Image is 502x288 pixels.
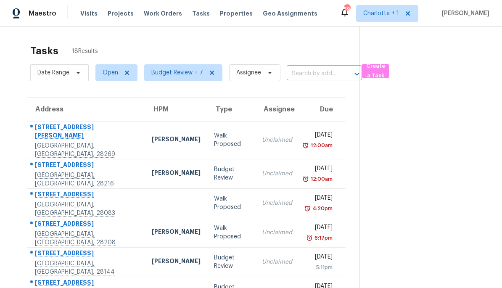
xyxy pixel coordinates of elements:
div: Unclaimed [262,228,292,237]
div: [PERSON_NAME] [152,169,201,179]
div: 4:20pm [311,204,333,213]
span: Geo Assignments [263,9,317,18]
span: Projects [108,9,134,18]
th: Address [27,98,145,121]
img: Overdue Alarm Icon [302,175,309,183]
img: Overdue Alarm Icon [306,234,313,242]
div: Walk Proposed [214,195,248,211]
span: Charlotte + 1 [363,9,399,18]
span: [PERSON_NAME] [439,9,489,18]
span: Properties [220,9,253,18]
div: [DATE] [306,164,333,175]
div: [DATE] [306,223,333,234]
span: Open [103,69,118,77]
div: Unclaimed [262,169,292,178]
div: 5:11pm [306,263,333,272]
div: [DATE] [306,194,333,204]
div: Budget Review [214,254,248,270]
div: Walk Proposed [214,132,248,148]
span: Budget Review + 7 [151,69,203,77]
div: [DATE] [306,253,333,263]
div: [PERSON_NAME] [152,227,201,238]
div: Unclaimed [262,258,292,266]
span: Create a Task [366,61,385,81]
div: Walk Proposed [214,224,248,241]
span: Maestro [29,9,56,18]
span: Assignee [236,69,261,77]
div: Unclaimed [262,199,292,207]
span: Work Orders [144,9,182,18]
h2: Tasks [30,47,58,55]
th: Assignee [255,98,299,121]
div: Budget Review [214,165,248,182]
img: Overdue Alarm Icon [302,141,309,150]
div: [DATE] [306,131,333,141]
img: Overdue Alarm Icon [304,204,311,213]
span: Visits [80,9,98,18]
div: [PERSON_NAME] [152,135,201,145]
span: Tasks [192,11,210,16]
input: Search by address [287,67,338,80]
span: 18 Results [72,47,98,55]
div: 12:00am [309,141,333,150]
button: Create a Task [362,64,389,78]
th: HPM [145,98,207,121]
div: 6:17pm [313,234,333,242]
div: Unclaimed [262,136,292,144]
div: [PERSON_NAME] [152,257,201,267]
th: Type [207,98,255,121]
div: 59 [344,5,350,13]
button: Open [351,68,363,80]
div: 12:00am [309,175,333,183]
span: Date Range [37,69,69,77]
th: Due [299,98,346,121]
